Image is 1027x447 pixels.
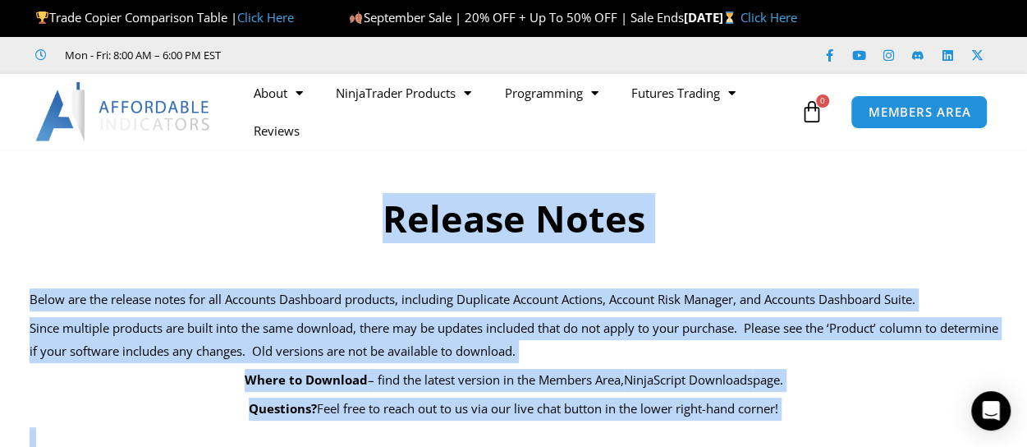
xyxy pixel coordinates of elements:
[30,398,998,421] p: Feel free to reach out to us via our live chat button in the lower right-hand corner!
[249,400,317,417] strong: Questions?
[971,391,1011,431] div: Open Intercom Messenger
[30,195,998,243] h2: Release Notes
[349,9,683,25] span: September Sale | 20% OFF + Up To 50% OFF | Sale Ends
[776,88,848,136] a: 0
[614,74,751,112] a: Futures Trading
[237,74,319,112] a: About
[30,369,998,392] p: – find the latest version in the Members Area, page.
[244,47,490,63] iframe: Customer reviews powered by Trustpilot
[850,95,988,129] a: MEMBERS AREA
[30,317,998,363] p: Since multiple products are built into the same download, there may be updates included that do n...
[816,94,829,108] span: 0
[740,9,797,25] a: Click Here
[237,112,316,150] a: Reviews
[488,74,614,112] a: Programming
[245,371,368,388] strong: Where to Download
[624,371,753,388] a: NinjaScript Downloads
[350,12,362,24] img: 🍂
[237,9,294,25] a: Click Here
[683,9,740,25] strong: [DATE]
[61,45,221,65] span: Mon - Fri: 8:00 AM – 6:00 PM EST
[35,9,294,25] span: Trade Copier Comparison Table |
[35,82,212,141] img: LogoAI | Affordable Indicators – NinjaTrader
[723,12,736,24] img: ⏳
[237,74,796,150] nav: Menu
[36,12,48,24] img: 🏆
[30,288,998,311] p: Below are the release notes for all Accounts Dashboard products, including Duplicate Account Acti...
[319,74,488,112] a: NinjaTrader Products
[868,106,970,118] span: MEMBERS AREA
